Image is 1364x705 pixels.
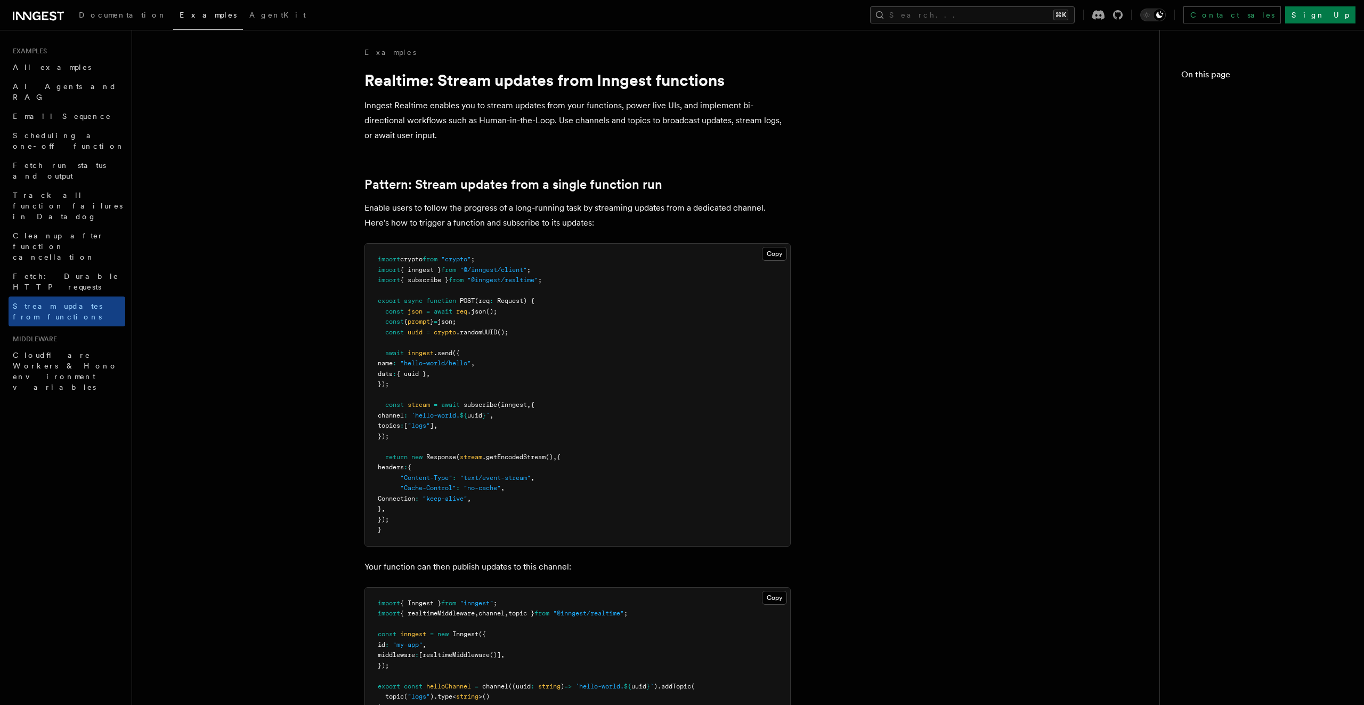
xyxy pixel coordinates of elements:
[180,11,237,19] span: Examples
[404,683,423,690] span: const
[434,349,452,357] span: .send
[404,318,408,325] span: {
[467,495,471,502] span: ,
[434,329,456,336] span: crypto
[408,401,430,408] span: stream
[624,683,631,690] span: ${
[460,599,493,607] span: "inngest"
[1053,10,1068,20] kbd: ⌘K
[396,370,426,378] span: { uuid }
[452,693,456,700] span: <
[437,630,449,638] span: new
[493,599,497,607] span: ;
[378,359,393,367] span: name
[437,318,456,325] span: json;
[9,335,57,343] span: Middleware
[657,683,691,690] span: .addTopic
[385,401,404,408] span: const
[385,329,404,336] span: const
[385,693,404,700] span: topic
[9,186,125,226] a: Track all function failures in Datadog
[434,401,437,408] span: =
[441,266,456,274] span: from
[408,463,411,471] span: {
[531,401,534,408] span: {
[408,308,423,315] span: json
[426,683,471,690] span: helloChannel
[467,412,482,419] span: uuid
[423,495,467,502] span: "keep-alive"
[381,505,385,512] span: ,
[400,422,404,429] span: :
[460,412,467,419] span: ${
[393,370,396,378] span: :
[691,683,695,690] span: (
[378,297,400,305] span: export
[9,47,47,55] span: Examples
[508,683,531,690] span: ((uuid
[490,297,493,305] span: :
[460,474,531,482] span: "text/event-stream"
[385,308,404,315] span: const
[378,432,389,440] span: });
[467,308,486,315] span: .json
[400,599,441,607] span: { Inngest }
[364,70,791,90] h1: Realtime: Stream updates from Inngest functions
[464,401,497,408] span: subscribe
[423,651,490,659] span: realtimeMiddleware
[460,297,475,305] span: POST
[1285,6,1355,23] a: Sign Up
[486,308,497,315] span: ();
[364,177,662,192] a: Pattern: Stream updates from a single function run
[72,3,173,29] a: Documentation
[404,463,408,471] span: :
[400,266,441,274] span: { inngest }
[762,247,787,261] button: Copy
[654,683,657,690] span: )
[378,276,400,284] span: import
[460,266,527,274] span: "@/inngest/client"
[408,349,434,357] span: inngest
[378,630,396,638] span: const
[441,599,456,607] span: from
[378,463,404,471] span: headers
[1140,9,1166,21] button: Toggle dark mode
[471,255,475,263] span: ;
[475,297,490,305] span: (req
[408,329,423,336] span: uuid
[385,641,389,648] span: :
[426,370,430,378] span: ,
[393,641,423,648] span: "my-app"
[497,297,523,305] span: Request
[527,401,531,408] span: ,
[378,255,400,263] span: import
[408,693,430,700] span: "logs"
[419,651,423,659] span: [
[430,422,434,429] span: ]
[378,526,381,533] span: }
[497,401,527,408] span: (inngest
[13,63,91,71] span: All examples
[561,683,564,690] span: )
[482,683,508,690] span: channel
[400,630,426,638] span: inngest
[13,131,125,150] span: Scheduling a one-off function
[527,266,531,274] span: ;
[385,453,408,461] span: return
[408,318,430,325] span: prompt
[505,610,508,617] span: ,
[430,318,434,325] span: }
[378,370,393,378] span: data
[490,412,493,419] span: ,
[508,610,534,617] span: topic }
[553,610,624,617] span: "@inngest/realtime"
[434,318,437,325] span: =
[490,651,501,659] span: ()]
[646,683,650,690] span: }
[400,610,475,617] span: { realtimeMiddleware
[538,276,542,284] span: ;
[408,422,430,429] span: "logs"
[423,255,437,263] span: from
[464,484,501,492] span: "no-cache"
[452,474,456,482] span: :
